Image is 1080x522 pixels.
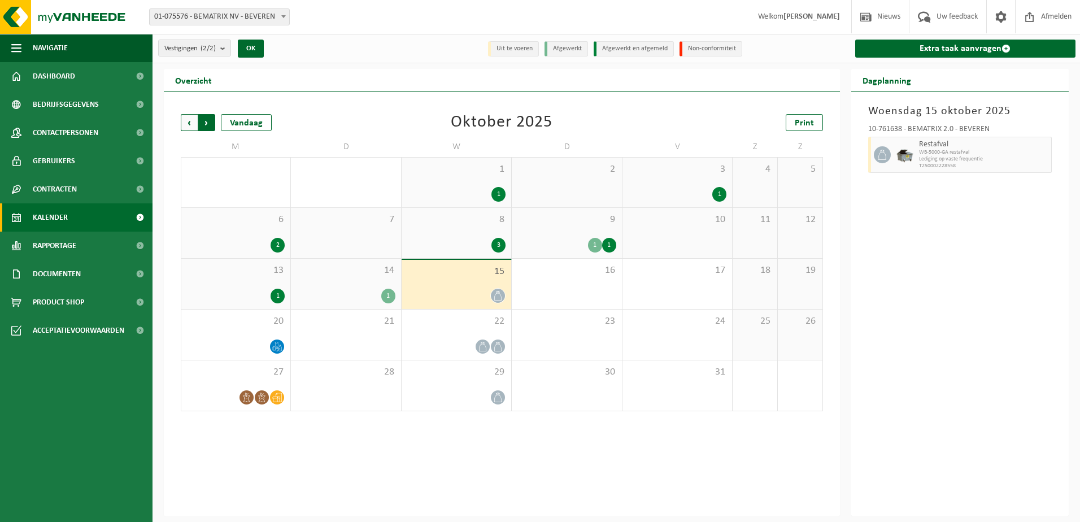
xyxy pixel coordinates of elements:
h2: Overzicht [164,69,223,91]
div: Vandaag [221,114,272,131]
count: (2/2) [201,45,216,52]
span: 17 [628,264,726,277]
h2: Dagplanning [851,69,922,91]
td: V [622,137,733,157]
span: 3 [628,163,726,176]
span: Vorige [181,114,198,131]
div: 1 [491,187,506,202]
span: 5 [783,163,817,176]
span: 12 [783,214,817,226]
span: 25 [738,315,772,328]
span: Restafval [919,140,1049,149]
td: Z [733,137,778,157]
span: 23 [517,315,616,328]
span: 7 [297,214,395,226]
span: Contracten [33,175,77,203]
li: Afgewerkt en afgemeld [594,41,674,56]
a: Extra taak aanvragen [855,40,1076,58]
img: WB-5000-GAL-GY-01 [896,146,913,163]
span: Navigatie [33,34,68,62]
button: OK [238,40,264,58]
span: 18 [738,264,772,277]
span: Kalender [33,203,68,232]
div: Oktober 2025 [451,114,552,131]
span: Product Shop [33,288,84,316]
div: 1 [712,187,726,202]
span: Dashboard [33,62,75,90]
span: Documenten [33,260,81,288]
h3: Woensdag 15 oktober 2025 [868,103,1052,120]
li: Afgewerkt [545,41,588,56]
span: 30 [517,366,616,379]
button: Vestigingen(2/2) [158,40,231,56]
span: Print [795,119,814,128]
div: 10-761638 - BEMATRIX 2.0 - BEVEREN [868,125,1052,137]
div: 1 [588,238,602,253]
span: 01-075576 - BEMATRIX NV - BEVEREN [150,9,289,25]
span: 1 [407,163,506,176]
span: 9 [517,214,616,226]
span: Lediging op vaste frequentie [919,156,1049,163]
span: T250002228558 [919,163,1049,169]
div: 1 [602,238,616,253]
strong: [PERSON_NAME] [783,12,840,21]
span: Vestigingen [164,40,216,57]
span: 26 [783,315,817,328]
span: 19 [783,264,817,277]
span: 6 [187,214,285,226]
span: 15 [407,266,506,278]
span: Contactpersonen [33,119,98,147]
span: 28 [297,366,395,379]
div: 1 [271,289,285,303]
div: 1 [381,289,395,303]
span: 13 [187,264,285,277]
span: 21 [297,315,395,328]
span: 8 [407,214,506,226]
span: WB-5000-GA restafval [919,149,1049,156]
span: Volgende [198,114,215,131]
span: 22 [407,315,506,328]
div: 2 [271,238,285,253]
td: Z [778,137,823,157]
span: 01-075576 - BEMATRIX NV - BEVEREN [149,8,290,25]
span: 24 [628,315,726,328]
span: 16 [517,264,616,277]
li: Uit te voeren [488,41,539,56]
span: Bedrijfsgegevens [33,90,99,119]
span: 11 [738,214,772,226]
span: 4 [738,163,772,176]
a: Print [786,114,823,131]
li: Non-conformiteit [680,41,742,56]
span: 20 [187,315,285,328]
span: 27 [187,366,285,379]
span: 31 [628,366,726,379]
span: Gebruikers [33,147,75,175]
div: 3 [491,238,506,253]
td: W [402,137,512,157]
span: 29 [407,366,506,379]
td: D [512,137,622,157]
span: 2 [517,163,616,176]
span: Acceptatievoorwaarden [33,316,124,345]
span: Rapportage [33,232,76,260]
td: D [291,137,401,157]
span: 10 [628,214,726,226]
span: 14 [297,264,395,277]
td: M [181,137,291,157]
